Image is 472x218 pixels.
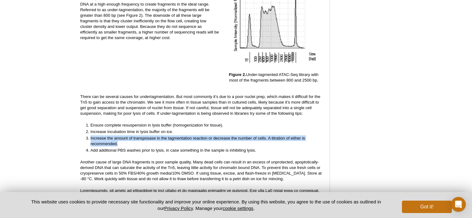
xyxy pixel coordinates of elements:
div: Open Intercom Messenger [451,197,466,212]
p: Under-tagmented ATAC-Seq library with most of the fragments between 800 and 2500 bp. [224,72,323,83]
li: Increase the amount of transposase in the tagmentation reaction or decrease the number of cells. ... [91,135,317,146]
li: Ensure complete resuspension in lysis buffer (homogenization for tissue). [91,122,317,128]
a: Privacy Policy [164,206,193,211]
button: Got it! [402,201,452,213]
li: Increase incubation time in lysis buffer on ice. [91,129,317,134]
li: Add additional PBS washes prior to lysis, in case something in the sample is inhibiting lysis. [91,147,317,153]
p: Another cause of large DNA fragments is poor sample quality. Many dead cells can result in an exc... [80,159,323,181]
p: There can be several causes for undertagmentation. But most commonly it’s due to a poor nuclei pr... [80,94,323,116]
p: This website uses cookies to provide necessary site functionality and improve your online experie... [20,198,392,211]
strong: Figure 2. [229,72,246,77]
button: cookie settings [223,206,253,211]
